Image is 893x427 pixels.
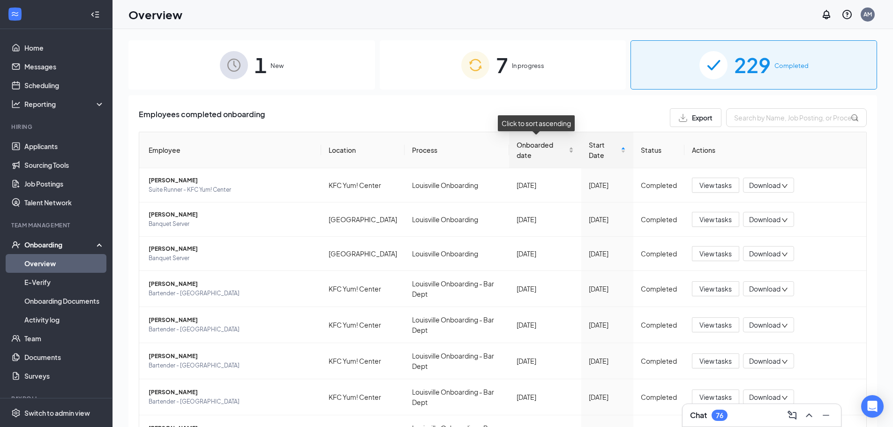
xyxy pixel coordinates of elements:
span: [PERSON_NAME] [149,315,314,325]
a: Scheduling [24,76,105,95]
span: [PERSON_NAME] [149,352,314,361]
td: [GEOGRAPHIC_DATA] [321,202,405,237]
span: View tasks [699,248,732,259]
span: [PERSON_NAME] [149,244,314,254]
div: Completed [641,214,677,225]
span: Suite Runner - KFC Yum! Center [149,185,314,195]
button: View tasks [692,353,739,368]
svg: Collapse [90,10,100,19]
td: [GEOGRAPHIC_DATA] [321,237,405,271]
h3: Chat [690,410,707,420]
svg: Analysis [11,99,21,109]
span: Download [749,320,780,330]
th: Employee [139,132,321,168]
button: Minimize [818,408,833,423]
td: KFC Yum! Center [321,379,405,415]
div: [DATE] [517,248,574,259]
div: [DATE] [517,392,574,402]
svg: Settings [11,408,21,418]
span: 1 [255,49,267,81]
span: [PERSON_NAME] [149,210,314,219]
h1: Overview [128,7,182,22]
div: [DATE] [589,214,626,225]
svg: Notifications [821,9,832,20]
div: 76 [716,412,723,420]
button: View tasks [692,246,739,261]
td: Louisville Onboarding [405,237,509,271]
span: down [781,251,788,258]
a: Surveys [24,367,105,385]
div: [DATE] [589,320,626,330]
button: View tasks [692,317,739,332]
span: Banquet Server [149,254,314,263]
div: [DATE] [517,356,574,366]
div: Completed [641,320,677,330]
div: Completed [641,392,677,402]
input: Search by Name, Job Posting, or Process [726,108,867,127]
span: [PERSON_NAME] [149,279,314,289]
span: View tasks [699,214,732,225]
div: AM [863,10,872,18]
span: View tasks [699,284,732,294]
svg: WorkstreamLogo [10,9,20,19]
button: View tasks [692,390,739,405]
span: [PERSON_NAME] [149,176,314,185]
span: down [781,183,788,189]
td: KFC Yum! Center [321,168,405,202]
button: ComposeMessage [785,408,800,423]
div: [DATE] [517,180,574,190]
a: Applicants [24,137,105,156]
div: Completed [641,284,677,294]
div: [DATE] [589,284,626,294]
button: View tasks [692,178,739,193]
span: Download [749,356,780,366]
span: View tasks [699,180,732,190]
a: E-Verify [24,273,105,292]
span: 7 [496,49,508,81]
th: Onboarded date [509,132,581,168]
span: Download [749,284,780,294]
span: 229 [734,49,771,81]
button: ChevronUp [802,408,817,423]
div: Team Management [11,221,103,229]
div: Hiring [11,123,103,131]
a: Messages [24,57,105,76]
td: Louisville Onboarding [405,202,509,237]
span: Bartender - [GEOGRAPHIC_DATA] [149,361,314,370]
span: Export [692,114,713,121]
div: Open Intercom Messenger [861,395,884,418]
svg: ChevronUp [803,410,815,421]
td: Louisville Onboarding - Bar Dept [405,379,509,415]
span: View tasks [699,320,732,330]
div: Switch to admin view [24,408,90,418]
td: Louisville Onboarding - Bar Dept [405,271,509,307]
span: Banquet Server [149,219,314,229]
th: Status [633,132,684,168]
div: [DATE] [589,180,626,190]
span: Completed [774,61,809,70]
a: Team [24,329,105,348]
span: View tasks [699,392,732,402]
a: Overview [24,254,105,273]
td: Louisville Onboarding [405,168,509,202]
button: Export [670,108,721,127]
a: Documents [24,348,105,367]
button: View tasks [692,212,739,227]
div: Payroll [11,395,103,403]
td: Louisville Onboarding - Bar Dept [405,343,509,379]
svg: Minimize [820,410,832,421]
a: Onboarding Documents [24,292,105,310]
span: Employees completed onboarding [139,108,265,127]
span: down [781,286,788,293]
span: Download [749,180,780,190]
a: Activity log [24,310,105,329]
span: Download [749,215,780,225]
span: down [781,359,788,365]
button: View tasks [692,281,739,296]
span: New [270,61,284,70]
a: Home [24,38,105,57]
svg: UserCheck [11,240,21,249]
th: Actions [684,132,866,168]
span: down [781,217,788,224]
span: down [781,322,788,329]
